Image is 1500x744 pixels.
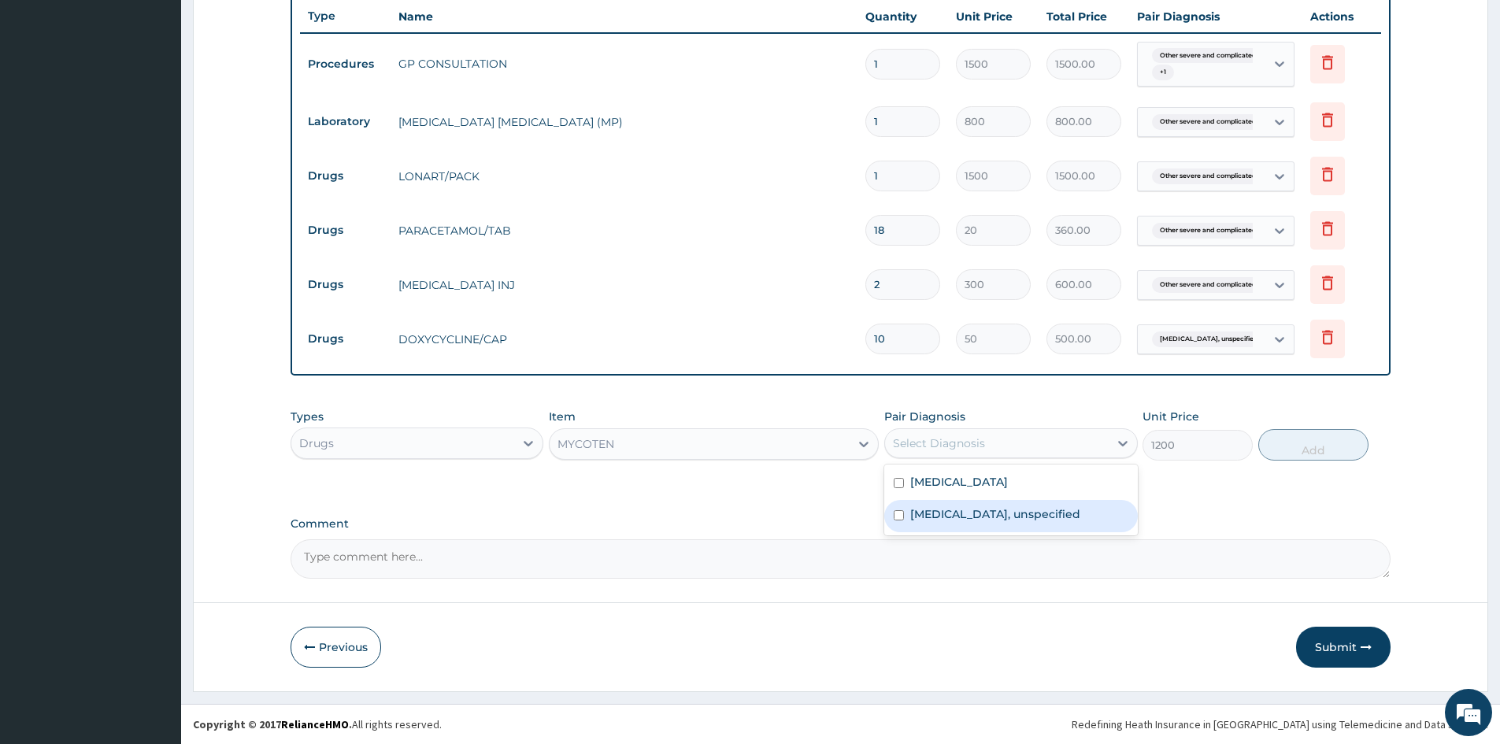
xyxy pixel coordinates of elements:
[391,48,857,80] td: GP CONSULTATION
[291,410,324,424] label: Types
[291,627,381,668] button: Previous
[1152,223,1276,239] span: Other severe and complicated P...
[910,474,1008,490] label: [MEDICAL_DATA]
[29,79,64,118] img: d_794563401_company_1708531726252_794563401
[1302,1,1381,32] th: Actions
[1152,48,1276,64] span: Other severe and complicated P...
[1152,168,1276,184] span: Other severe and complicated P...
[181,704,1500,744] footer: All rights reserved.
[300,161,391,191] td: Drugs
[300,270,391,299] td: Drugs
[1129,1,1302,32] th: Pair Diagnosis
[1039,1,1129,32] th: Total Price
[893,435,985,451] div: Select Diagnosis
[300,2,391,31] th: Type
[391,161,857,192] td: LONART/PACK
[1152,114,1276,130] span: Other severe and complicated P...
[910,506,1080,522] label: [MEDICAL_DATA], unspecified
[82,88,265,109] div: Chat with us now
[391,269,857,301] td: [MEDICAL_DATA] INJ
[1258,429,1369,461] button: Add
[258,8,296,46] div: Minimize live chat window
[1152,331,1266,347] span: [MEDICAL_DATA], unspecified
[1296,627,1391,668] button: Submit
[391,324,857,355] td: DOXYCYCLINE/CAP
[1152,65,1174,80] span: + 1
[300,216,391,245] td: Drugs
[857,1,948,32] th: Quantity
[391,1,857,32] th: Name
[8,430,300,485] textarea: Type your message and hit 'Enter'
[391,215,857,246] td: PARACETAMOL/TAB
[300,107,391,136] td: Laboratory
[300,50,391,79] td: Procedures
[1152,277,1276,293] span: Other severe and complicated P...
[291,517,1391,531] label: Comment
[948,1,1039,32] th: Unit Price
[391,106,857,138] td: [MEDICAL_DATA] [MEDICAL_DATA] (MP)
[549,409,576,424] label: Item
[1143,409,1199,424] label: Unit Price
[91,198,217,357] span: We're online!
[300,324,391,353] td: Drugs
[1072,716,1488,732] div: Redefining Heath Insurance in [GEOGRAPHIC_DATA] using Telemedicine and Data Science!
[557,436,614,452] div: MYCOTEN
[193,717,352,731] strong: Copyright © 2017 .
[884,409,965,424] label: Pair Diagnosis
[281,717,349,731] a: RelianceHMO
[299,435,334,451] div: Drugs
